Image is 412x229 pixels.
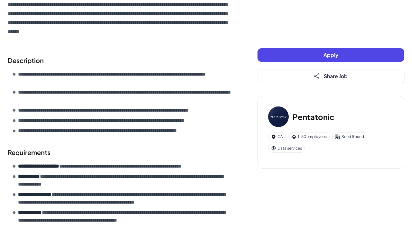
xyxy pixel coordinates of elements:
div: 1-50 employees [288,132,330,141]
h2: Description [8,56,232,65]
h2: Requirements [8,148,232,157]
span: Apply [323,51,338,58]
div: Seed Round [332,132,367,141]
button: Apply [257,48,404,62]
div: CA [268,132,286,141]
h3: Pentatonic [293,111,334,123]
div: Data services [268,144,305,153]
img: Pe [268,106,289,127]
span: Share Job [324,73,348,79]
button: Share Job [257,69,404,83]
